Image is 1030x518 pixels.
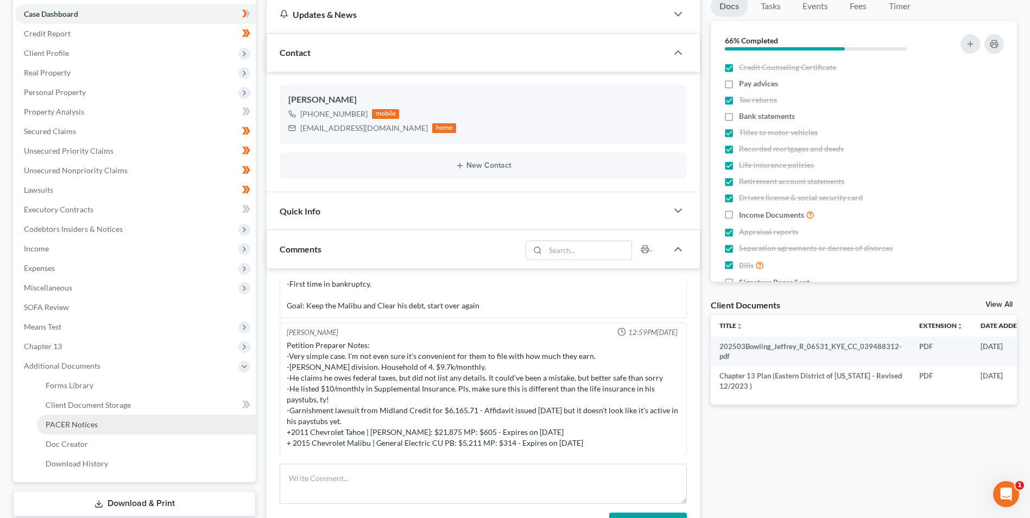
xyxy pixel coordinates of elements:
a: Unsecured Nonpriority Claims [15,161,256,180]
span: Drivers license & social security card [739,192,863,203]
span: Comments [280,244,321,254]
span: Appraisal reports [739,226,798,237]
span: Bills [739,260,754,271]
span: Unsecured Nonpriority Claims [24,166,128,175]
span: Property Analysis [24,107,84,116]
span: Miscellaneous [24,283,72,292]
span: Separation agreements or decrees of divorces [739,243,893,254]
a: Titleunfold_more [719,321,743,330]
a: View All [985,301,1013,308]
span: Case Dashboard [24,9,78,18]
span: Real Property [24,68,71,77]
span: 12:59PM[DATE] [628,327,678,338]
div: Client Documents [711,299,780,311]
span: Client Document Storage [46,400,131,409]
a: Extensionunfold_more [919,321,963,330]
span: Tax returns [739,94,777,105]
span: Credit Counseling Certificate [739,62,836,73]
div: Petition Preparer Notes: -Very simple case. I'm not even sure it's convenient for them to file wi... [287,340,680,448]
span: Additional Documents [24,361,100,370]
span: PACER Notices [46,420,98,429]
span: Life insurance policies [739,160,814,170]
a: Forms Library [37,376,256,395]
span: Unsecured Priority Claims [24,146,113,155]
span: Income Documents [739,210,804,220]
a: Secured Claims [15,122,256,141]
span: Contact [280,47,311,58]
span: Personal Property [24,87,86,97]
i: unfold_more [957,323,963,330]
a: Lawsuits [15,180,256,200]
span: Income [24,244,49,253]
a: Doc Creator [37,434,256,454]
strong: 66% Completed [725,36,778,45]
span: Lawsuits [24,185,53,194]
div: [PERSON_NAME] [287,327,338,338]
a: SOFA Review [15,298,256,317]
span: Credit Report [24,29,71,38]
span: Download History [46,459,108,468]
a: Client Document Storage [37,395,256,415]
div: [PHONE_NUMBER] [300,109,368,119]
span: Signature Pages Sent [739,277,810,288]
span: Doc Creator [46,439,88,448]
a: Unsecured Priority Claims [15,141,256,161]
a: Case Dashboard [15,4,256,24]
span: Client Profile [24,48,69,58]
div: [EMAIL_ADDRESS][DOMAIN_NAME] [300,123,428,134]
span: Retirement account statements [739,176,844,187]
a: Executory Contracts [15,200,256,219]
div: home [432,123,456,133]
span: Recorded mortgages and deeds [739,143,844,154]
td: PDF [911,366,972,396]
span: Quick Info [280,206,320,216]
input: Search... [545,241,631,260]
a: Credit Report [15,24,256,43]
a: Date Added expand_more [981,321,1029,330]
div: [PERSON_NAME] [288,93,678,106]
span: 1 [1015,481,1024,490]
span: Titles to motor vehicles [739,127,818,138]
span: Codebtors Insiders & Notices [24,224,123,233]
span: Secured Claims [24,127,76,136]
div: mobile [372,109,399,119]
span: Pay advices [739,78,778,89]
span: Executory Contracts [24,205,93,214]
div: Updates & News [280,9,654,20]
td: Chapter 13 Plan (Eastern District of [US_STATE] - Revised 12/2023 ) [711,366,911,396]
span: Chapter 13 [24,342,62,351]
a: Download History [37,454,256,473]
span: SOFA Review [24,302,69,312]
span: Forms Library [46,381,93,390]
a: PACER Notices [37,415,256,434]
i: unfold_more [736,323,743,330]
td: 202503Bowling_Jeffrey_R_06531_KYE_CC_039488312-pdf [711,337,911,367]
iframe: Intercom live chat [993,481,1019,507]
span: Expenses [24,263,55,273]
a: Property Analysis [15,102,256,122]
button: New Contact [288,161,678,170]
a: Download & Print [13,491,256,516]
span: Bank statements [739,111,795,122]
span: Means Test [24,322,61,331]
td: PDF [911,337,972,367]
